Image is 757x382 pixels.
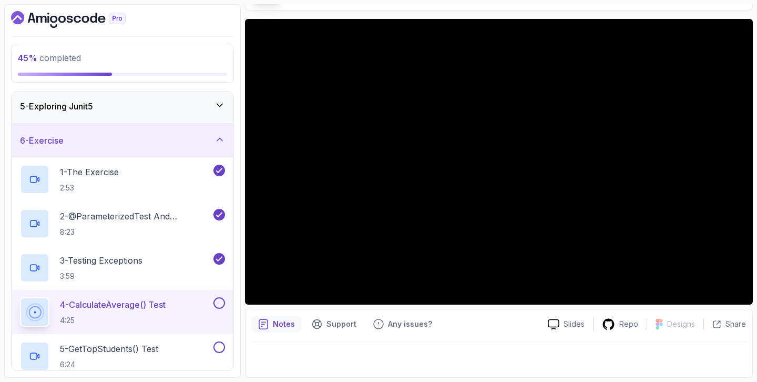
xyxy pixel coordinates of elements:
[60,298,166,311] p: 4 - calculateAverage() Test
[305,316,363,333] button: Support button
[619,319,638,329] p: Repo
[252,316,301,333] button: notes button
[20,165,225,194] button: 1-The Exercise2:53
[60,166,119,178] p: 1 - The Exercise
[12,89,233,123] button: 5-Exploring Junit5
[367,316,438,333] button: Feedback button
[60,271,142,282] p: 3:59
[245,19,753,305] iframe: To enrich screen reader interactions, please activate Accessibility in Grammarly extension settings
[20,341,225,371] button: 5-getTopStudents() Test6:24
[18,53,37,63] span: 45 %
[60,343,158,355] p: 5 - getTopStudents() Test
[273,319,295,329] p: Notes
[12,124,233,157] button: 6-Exercise
[594,318,647,331] a: Repo
[60,254,142,267] p: 3 - Testing Exceptions
[564,319,585,329] p: Slides
[725,319,746,329] p: Share
[11,11,150,28] a: Dashboard
[20,209,225,238] button: 2-@ParameterizedTest and @CsvSource8:23
[20,253,225,283] button: 3-Testing Exceptions3:59
[703,319,746,329] button: Share
[20,100,93,113] h3: 5 - Exploring Junit5
[20,134,64,147] h3: 6 - Exercise
[18,53,81,63] span: completed
[60,315,166,326] p: 4:25
[60,359,158,370] p: 6:24
[667,319,695,329] p: Designs
[60,227,211,237] p: 8:23
[539,319,593,330] a: Slides
[326,319,356,329] p: Support
[60,210,211,223] p: 2 - @ParameterizedTest and @CsvSource
[60,183,119,193] p: 2:53
[388,319,432,329] p: Any issues?
[20,297,225,327] button: 4-calculateAverage() Test4:25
